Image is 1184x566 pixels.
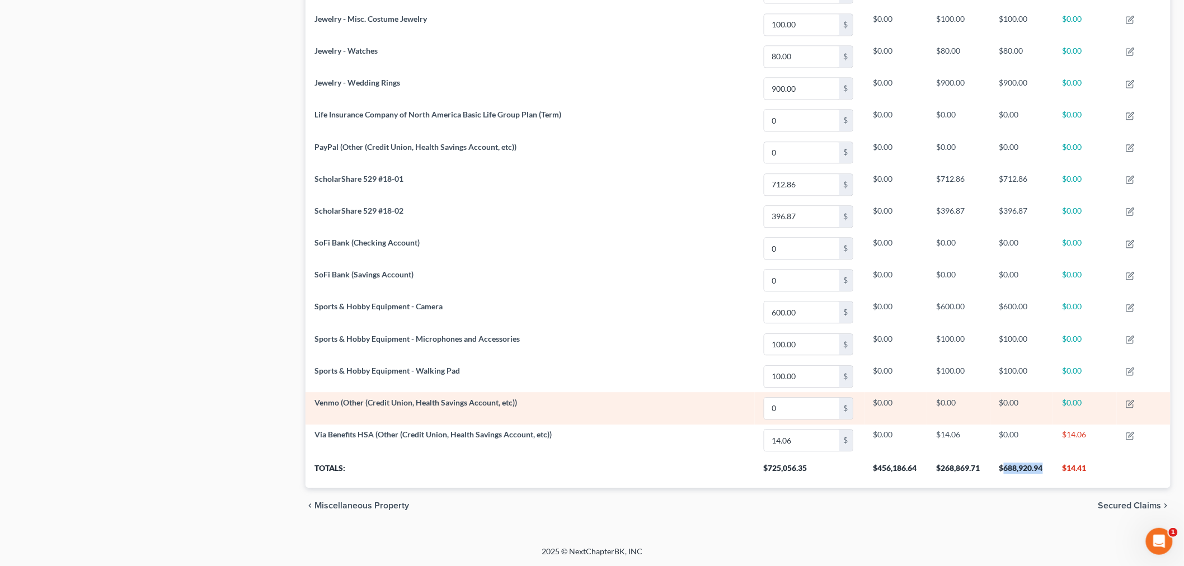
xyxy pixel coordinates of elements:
span: Jewelry - Watches [314,46,378,55]
button: Secured Claims chevron_right [1098,501,1171,510]
td: $0.00 [1053,296,1116,328]
input: 0.00 [764,110,839,131]
td: $0.00 [990,392,1053,424]
span: SoFi Bank (Savings Account) [314,270,414,279]
td: $0.00 [1053,136,1116,168]
span: Jewelry - Misc. Costume Jewelry [314,14,427,23]
div: $ [839,14,853,35]
td: $0.00 [927,265,990,296]
div: $ [839,206,853,227]
input: 0.00 [764,366,839,387]
td: $600.00 [990,296,1053,328]
div: $ [839,270,853,291]
i: chevron_right [1162,501,1171,510]
td: $0.00 [1053,392,1116,424]
td: $0.00 [864,200,927,232]
th: $14.41 [1053,456,1116,488]
iframe: Intercom live chat [1146,528,1173,555]
input: 0.00 [764,398,839,419]
td: $0.00 [927,232,990,264]
div: $ [839,301,853,323]
span: Jewelry - Wedding Rings [314,78,400,87]
td: $0.00 [1053,328,1116,360]
div: $ [839,366,853,387]
input: 0.00 [764,334,839,355]
td: $0.00 [864,168,927,200]
td: $0.00 [864,424,927,456]
div: $ [839,238,853,259]
td: $0.00 [864,392,927,424]
div: $ [839,334,853,355]
td: $0.00 [1053,105,1116,136]
td: $100.00 [927,328,990,360]
td: $600.00 [927,296,990,328]
input: 0.00 [764,46,839,67]
span: Sports & Hobby Equipment - Microphones and Accessories [314,334,520,343]
td: $14.06 [1053,424,1116,456]
div: $ [839,430,853,451]
td: $0.00 [927,136,990,168]
td: $14.06 [927,424,990,456]
th: $268,869.71 [927,456,990,488]
input: 0.00 [764,174,839,195]
td: $0.00 [864,136,927,168]
td: $712.86 [990,168,1053,200]
span: ScholarShare 529 #18-02 [314,206,403,215]
td: $0.00 [990,265,1053,296]
span: Miscellaneous Property [314,501,409,510]
td: $0.00 [864,360,927,392]
td: $0.00 [1053,168,1116,200]
td: $712.86 [927,168,990,200]
th: $725,056.35 [755,456,864,488]
input: 0.00 [764,301,839,323]
span: Via Benefits HSA (Other (Credit Union, Health Savings Account, etc)) [314,430,552,439]
span: Life Insurance Company of North America Basic Life Group Plan (Term) [314,110,561,119]
span: Sports & Hobby Equipment - Camera [314,301,443,311]
td: $396.87 [927,200,990,232]
td: $0.00 [864,232,927,264]
td: $900.00 [927,72,990,104]
i: chevron_left [306,501,314,510]
th: $456,186.64 [864,456,927,488]
td: $100.00 [927,360,990,392]
span: Sports & Hobby Equipment - Walking Pad [314,366,460,375]
td: $0.00 [864,328,927,360]
td: $100.00 [990,360,1053,392]
td: $0.00 [864,8,927,40]
button: chevron_left Miscellaneous Property [306,501,409,510]
div: $ [839,398,853,419]
td: $0.00 [1053,72,1116,104]
span: Venmo (Other (Credit Union, Health Savings Account, etc)) [314,398,517,407]
th: $688,920.94 [990,456,1053,488]
td: $0.00 [1053,232,1116,264]
td: $0.00 [1053,200,1116,232]
td: $80.00 [990,40,1053,72]
span: Secured Claims [1098,501,1162,510]
div: $ [839,110,853,131]
td: $0.00 [864,296,927,328]
input: 0.00 [764,142,839,163]
td: $0.00 [927,105,990,136]
input: 0.00 [764,78,839,99]
td: $0.00 [864,40,927,72]
td: $100.00 [990,8,1053,40]
td: $100.00 [927,8,990,40]
td: $0.00 [990,424,1053,456]
input: 0.00 [764,238,839,259]
div: $ [839,142,853,163]
td: $0.00 [1053,40,1116,72]
span: PayPal (Other (Credit Union, Health Savings Account, etc)) [314,142,516,152]
th: Totals: [306,456,755,488]
td: $0.00 [1053,8,1116,40]
input: 0.00 [764,430,839,451]
div: 2025 © NextChapterBK, INC [273,546,911,566]
td: $80.00 [927,40,990,72]
div: $ [839,174,853,195]
input: 0.00 [764,14,839,35]
td: $396.87 [990,200,1053,232]
div: $ [839,78,853,99]
td: $0.00 [864,105,927,136]
td: $100.00 [990,328,1053,360]
span: ScholarShare 529 #18-01 [314,174,403,183]
span: 1 [1169,528,1178,537]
